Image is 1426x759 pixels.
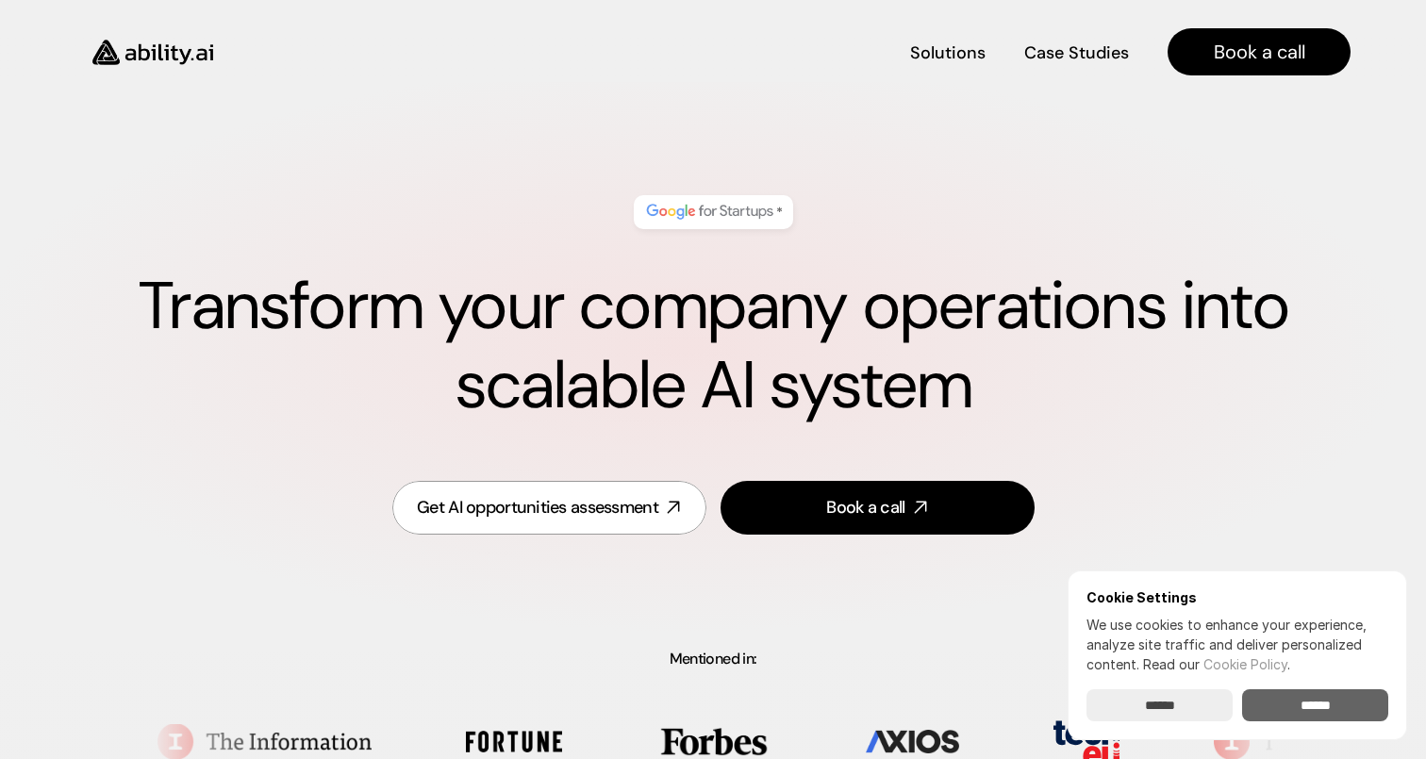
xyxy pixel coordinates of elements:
[417,496,658,520] div: Get AI opportunities assessment
[75,267,1351,425] h1: Transform your company operations into scalable AI system
[826,496,904,520] div: Book a call
[1214,39,1305,65] h4: Book a call
[1024,41,1129,65] h4: Case Studies
[910,36,986,69] a: Solutions
[1086,589,1388,605] h6: Cookie Settings
[721,481,1035,535] a: Book a call
[1203,656,1287,672] a: Cookie Policy
[44,652,1382,667] p: Mentioned in:
[1168,28,1351,75] a: Book a call
[1143,656,1290,672] span: Read our .
[1023,36,1130,69] a: Case Studies
[1086,615,1388,674] p: We use cookies to enhance your experience, analyze site traffic and deliver personalized content.
[240,28,1351,75] nav: Main navigation
[910,41,986,65] h4: Solutions
[392,481,706,535] a: Get AI opportunities assessment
